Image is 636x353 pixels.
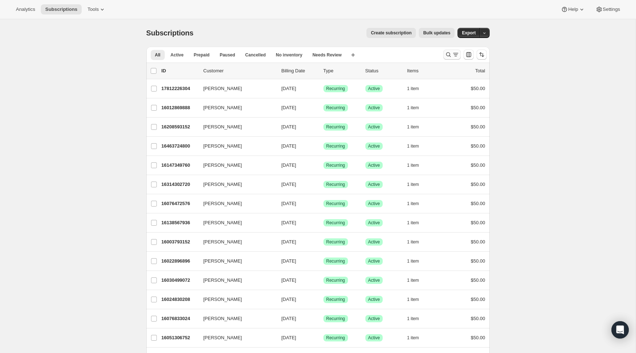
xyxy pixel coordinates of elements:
button: [PERSON_NAME] [199,160,271,171]
span: [PERSON_NAME] [203,181,242,188]
span: $50.00 [471,182,485,187]
p: 16208593152 [162,123,198,131]
button: Sort the results [477,50,487,60]
div: Open Intercom Messenger [611,321,629,339]
span: 1 item [407,258,419,264]
button: 1 item [407,333,427,343]
button: 1 item [407,218,427,228]
div: Items [407,67,443,75]
span: 1 item [407,143,419,149]
button: [PERSON_NAME] [199,275,271,286]
span: [DATE] [282,86,296,91]
div: 16022896896[PERSON_NAME][DATE]SuccessRecurringSuccessActive1 item$50.00 [162,256,485,266]
span: 1 item [407,239,419,245]
button: Settings [591,4,624,14]
button: Subscriptions [41,4,82,14]
button: 1 item [407,160,427,170]
span: $50.00 [471,143,485,149]
span: [PERSON_NAME] [203,277,242,284]
span: Needs Review [313,52,342,58]
div: Type [323,67,360,75]
div: 16463724800[PERSON_NAME][DATE]SuccessRecurringSuccessActive1 item$50.00 [162,141,485,151]
span: 1 item [407,277,419,283]
span: Recurring [326,316,345,322]
p: 16138567936 [162,219,198,226]
button: [PERSON_NAME] [199,313,271,324]
p: 16030499072 [162,277,198,284]
span: Active [368,258,380,264]
span: 1 item [407,316,419,322]
button: [PERSON_NAME] [199,294,271,305]
span: [PERSON_NAME] [203,219,242,226]
span: [PERSON_NAME] [203,334,242,341]
p: 16147349760 [162,162,198,169]
button: 1 item [407,141,427,151]
span: Recurring [326,143,345,149]
span: 1 item [407,182,419,187]
span: Recurring [326,220,345,226]
span: Subscriptions [146,29,194,37]
span: Recurring [326,297,345,302]
span: [DATE] [282,124,296,129]
span: Recurring [326,86,345,92]
span: Active [171,52,184,58]
span: 1 item [407,220,419,226]
span: $50.00 [471,277,485,283]
span: Recurring [326,124,345,130]
p: 16024830208 [162,296,198,303]
span: Active [368,335,380,341]
p: 16076833024 [162,315,198,322]
span: Active [368,182,380,187]
span: Recurring [326,105,345,111]
span: Bulk updates [423,30,450,36]
span: Active [368,220,380,226]
button: Search and filter results [443,50,461,60]
span: Recurring [326,258,345,264]
p: Customer [203,67,276,75]
span: Subscriptions [45,7,77,12]
span: Active [368,297,380,302]
button: 1 item [407,256,427,266]
p: ID [162,67,198,75]
span: Active [368,201,380,207]
span: $50.00 [471,258,485,264]
p: Status [365,67,401,75]
span: Active [368,239,380,245]
span: Tools [87,7,99,12]
span: [PERSON_NAME] [203,315,242,322]
button: [PERSON_NAME] [199,236,271,248]
button: Customize table column order and visibility [464,50,474,60]
span: [DATE] [282,162,296,168]
span: [DATE] [282,143,296,149]
div: 16012869888[PERSON_NAME][DATE]SuccessRecurringSuccessActive1 item$50.00 [162,103,485,113]
span: $50.00 [471,316,485,321]
span: [DATE] [282,201,296,206]
button: 1 item [407,103,427,113]
span: Create subscription [371,30,412,36]
span: Active [368,162,380,168]
span: Active [368,316,380,322]
div: 17812226304[PERSON_NAME][DATE]SuccessRecurringSuccessActive1 item$50.00 [162,84,485,94]
span: [DATE] [282,220,296,225]
span: Cancelled [245,52,266,58]
span: [PERSON_NAME] [203,200,242,207]
button: Bulk updates [419,28,455,38]
div: 16314302720[PERSON_NAME][DATE]SuccessRecurringSuccessActive1 item$50.00 [162,179,485,190]
button: 1 item [407,122,427,132]
button: [PERSON_NAME] [199,121,271,133]
button: 1 item [407,294,427,305]
button: [PERSON_NAME] [199,255,271,267]
button: Analytics [12,4,39,14]
span: Active [368,86,380,92]
div: 16076472576[PERSON_NAME][DATE]SuccessRecurringSuccessActive1 item$50.00 [162,199,485,209]
span: Recurring [326,201,345,207]
span: [DATE] [282,258,296,264]
button: 1 item [407,179,427,190]
span: [DATE] [282,335,296,340]
span: [PERSON_NAME] [203,238,242,246]
span: 1 item [407,105,419,111]
button: Help [556,4,589,14]
span: [DATE] [282,105,296,110]
div: 16147349760[PERSON_NAME][DATE]SuccessRecurringSuccessActive1 item$50.00 [162,160,485,170]
span: $50.00 [471,201,485,206]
